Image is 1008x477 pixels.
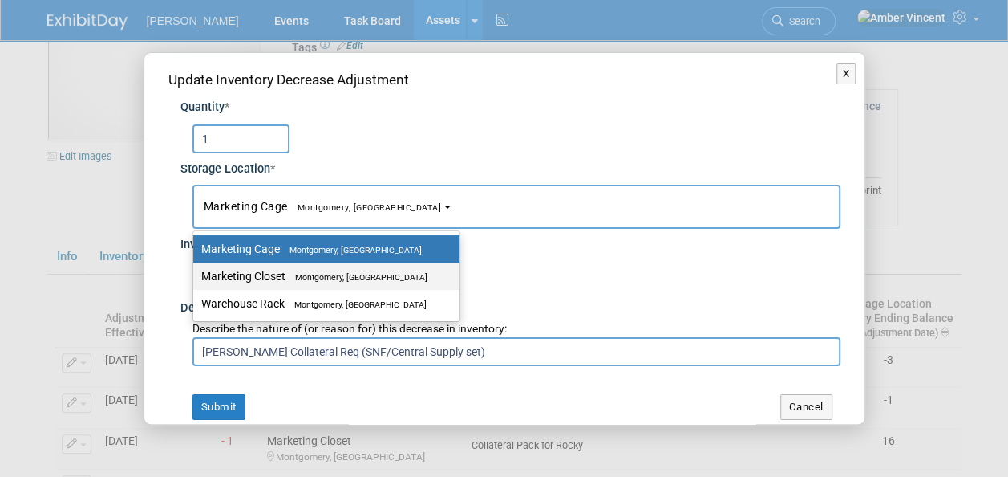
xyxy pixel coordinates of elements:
[192,185,840,229] button: Marketing CageMontgomery, [GEOGRAPHIC_DATA]
[201,266,443,287] label: Marketing Closet
[201,238,443,259] label: Marketing Cage
[180,292,840,317] div: Description / Notes
[180,229,840,254] div: Inventory Adjustment Effective Date
[285,300,427,310] span: Montgomery, [GEOGRAPHIC_DATA]
[780,394,832,420] button: Cancel
[201,293,443,314] label: Warehouse Rack
[168,71,409,88] span: Update Inventory Decrease Adjustment
[192,394,245,420] button: Submit
[280,245,422,255] span: Montgomery, [GEOGRAPHIC_DATA]
[180,153,840,178] div: Storage Location
[204,200,442,213] span: Marketing Cage
[285,272,427,283] span: Montgomery, [GEOGRAPHIC_DATA]
[192,322,507,335] span: Describe the nature of (or reason for) this decrease in inventory:
[180,100,840,116] div: Quantity
[836,63,856,84] button: X
[288,202,442,213] span: Montgomery, [GEOGRAPHIC_DATA]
